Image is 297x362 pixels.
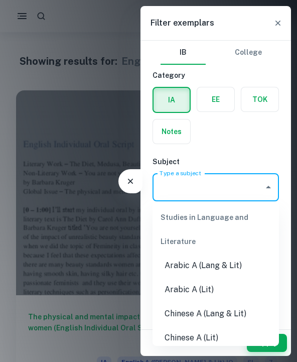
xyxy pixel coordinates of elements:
div: Filter type choice [161,41,271,65]
button: IB [161,41,206,65]
button: Close [261,180,275,194]
h6: Category [153,70,279,81]
h6: Filter exemplars [151,17,214,29]
button: College [226,41,271,65]
button: Filter [120,171,140,191]
label: Type a subject [160,169,201,177]
h6: Subject [153,156,279,167]
button: EE [197,87,234,111]
button: TOK [241,87,278,111]
div: Studies in Language and Literature [153,205,279,254]
li: Arabic A (Lang & Lit) [153,254,279,278]
button: Notes [153,119,190,144]
li: Chinese A (Lang & Lit) [153,302,279,326]
li: Chinese A (Lit) [153,326,279,350]
button: IA [154,88,190,112]
li: Arabic A (Lit) [153,278,279,302]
